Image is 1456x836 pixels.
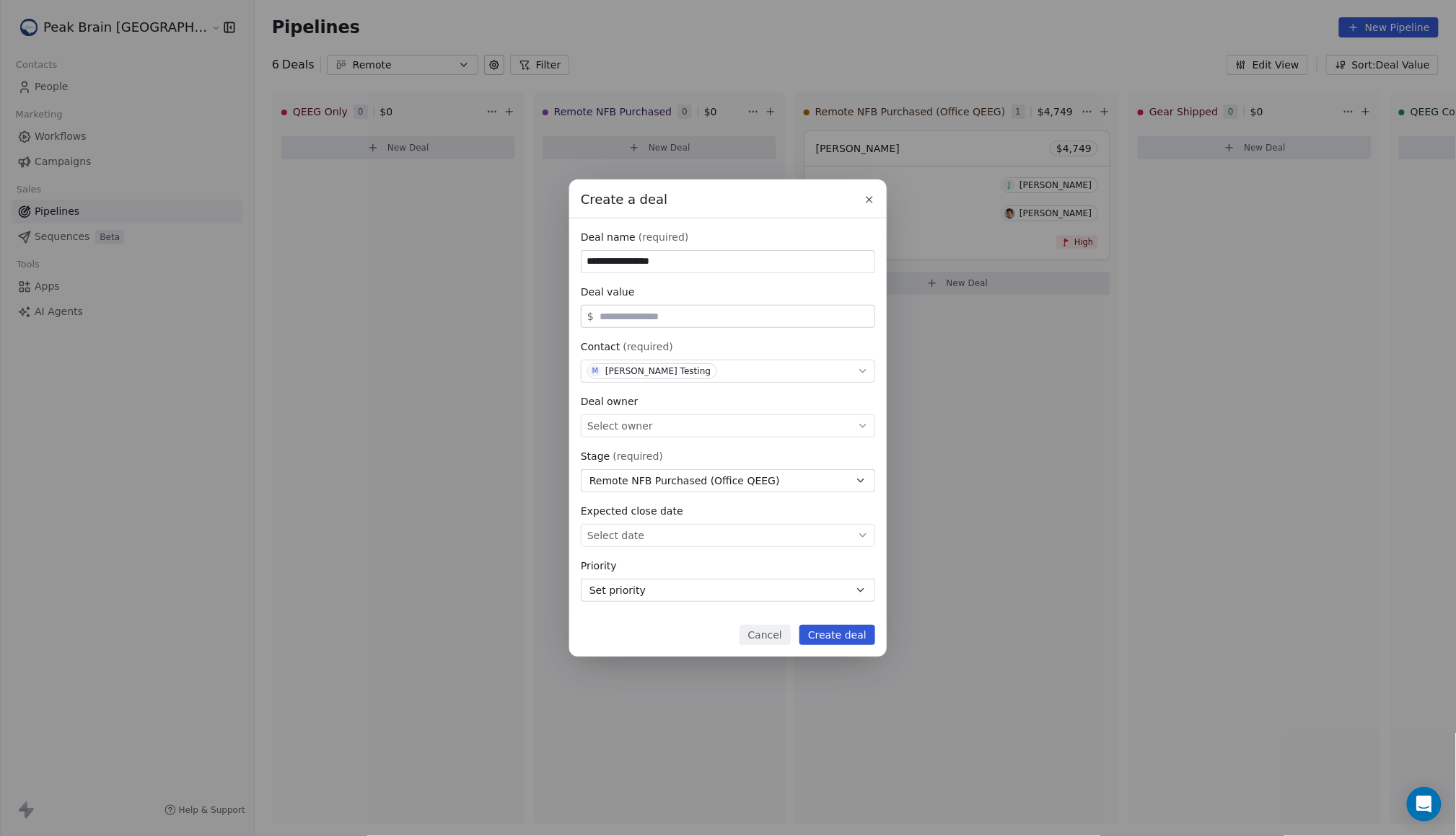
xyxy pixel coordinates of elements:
span: Select date [587,528,644,543]
span: (required) [613,449,663,463]
span: $ [587,309,594,324]
span: Create a deal [581,190,667,209]
span: Select owner [587,419,653,433]
span: Deal name [581,230,636,244]
button: Cancel [740,625,791,645]
span: Set priority [589,583,646,598]
span: (required) [639,230,689,244]
div: Deal value [581,285,875,299]
span: Remote NFB Purchased (Office QEEG) [589,473,780,489]
div: [PERSON_NAME] Testing [605,366,711,376]
span: (required) [623,339,673,354]
div: Expected close date [581,504,875,518]
div: Priority [581,559,875,573]
div: Deal owner [581,394,875,409]
span: Stage [581,449,610,463]
button: Create deal [799,625,875,645]
span: Contact [581,339,620,354]
div: M [592,365,599,377]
